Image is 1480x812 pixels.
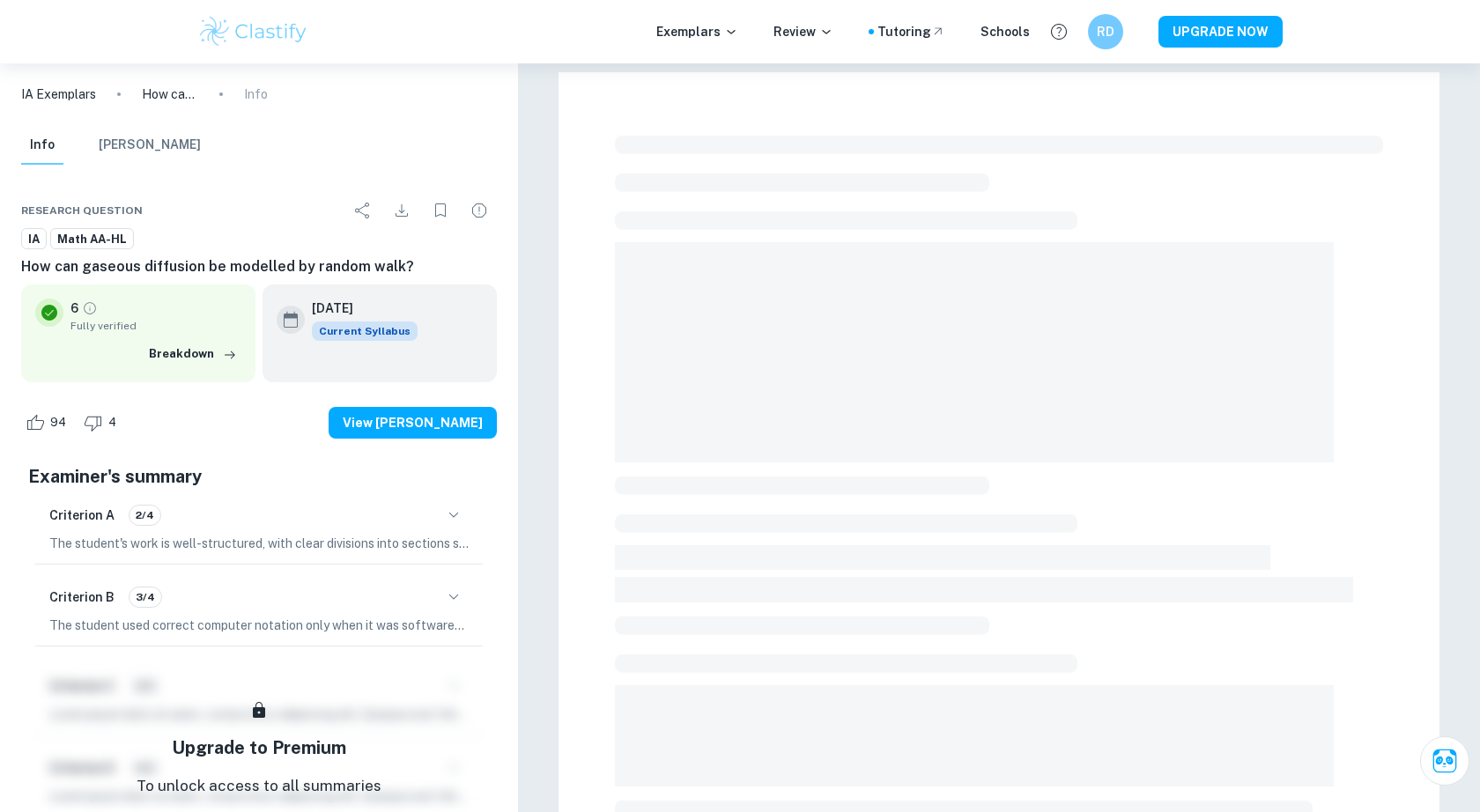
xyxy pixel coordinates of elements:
[329,407,497,439] button: View [PERSON_NAME]
[49,506,115,525] h6: Criterion A
[21,409,76,437] div: Like
[70,299,78,318] p: 6
[99,126,201,165] button: [PERSON_NAME]
[773,22,833,41] p: Review
[50,228,134,250] a: Math AA-HL
[51,231,133,248] span: Math AA-HL
[21,228,47,250] a: IA
[144,341,241,367] button: Breakdown
[21,203,143,218] span: Research question
[129,589,161,605] span: 3/4
[312,321,418,341] span: Current Syllabus
[28,463,490,490] h5: Examiner's summary
[656,22,738,41] p: Exemplars
[79,409,126,437] div: Dislike
[384,193,419,228] div: Download
[142,85,198,104] p: How can gaseous diffusion be modelled by random walk?
[82,300,98,316] a: Grade fully verified
[877,22,945,41] a: Tutoring
[21,85,96,104] a: IA Exemplars
[49,587,115,607] h6: Criterion B
[312,299,403,318] h6: [DATE]
[99,414,126,432] span: 4
[21,256,497,277] h6: How can gaseous diffusion be modelled by random walk?
[345,193,381,228] div: Share
[172,734,346,761] h5: Upgrade to Premium
[49,616,469,635] p: The student used correct computer notation only when it was software-generated, and they also def...
[41,414,76,432] span: 94
[137,775,381,798] p: To unlock access to all summaries
[1158,16,1283,48] button: UPGRADE NOW
[22,231,46,248] span: IA
[312,321,418,341] div: This exemplar is based on the current syllabus. Feel free to refer to it for inspiration/ideas wh...
[1044,17,1074,47] button: Help and Feedback
[129,507,160,523] span: 2/4
[980,22,1030,41] a: Schools
[423,193,458,228] div: Bookmark
[70,318,241,334] span: Fully verified
[21,126,63,165] button: Info
[1096,22,1116,41] h6: RD
[1420,736,1469,786] button: Ask Clai
[49,534,469,553] p: The student's work is well-structured, with clear divisions into sections such as introduction, b...
[197,14,309,49] img: Clastify logo
[1088,14,1123,49] button: RD
[244,85,268,104] p: Info
[462,193,497,228] div: Report issue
